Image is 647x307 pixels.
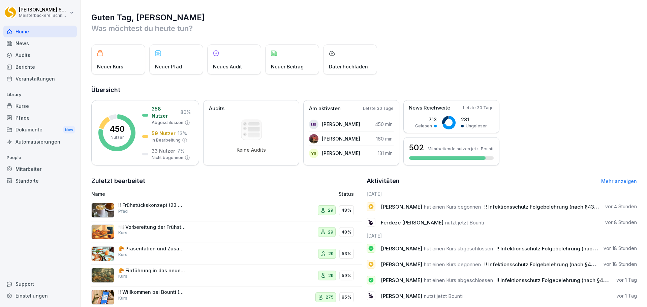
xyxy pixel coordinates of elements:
[213,63,242,70] p: Neues Audit
[616,277,637,283] p: vor 1 Tag
[152,105,178,119] p: 358 Nutzer
[19,13,68,18] p: Meisterbäckerei Schneckenburger
[378,150,394,157] p: 131 min.
[328,229,333,236] p: 29
[3,278,77,290] div: Support
[118,268,186,274] p: 🥐 Einführung in das neue Frühstückskonzept
[309,105,341,113] p: Am aktivsten
[209,105,224,113] p: Audits
[496,277,620,283] span: !! Infektionsschutz Folgebelehrung (nach §43 IfSG)
[409,142,424,153] h3: 502
[341,229,351,236] p: 48%
[339,190,354,197] p: Status
[97,63,123,70] p: Neuer Kurs
[381,245,422,252] span: [PERSON_NAME]
[424,204,481,210] span: hat einen Kurs begonnen
[328,207,333,214] p: 29
[152,120,183,126] p: Abgeschlossen
[118,246,186,252] p: 🥐 Präsentation und Zusammenstellung von Frühstücken
[118,208,128,214] p: Pfad
[3,26,77,37] a: Home
[91,268,114,283] img: wr9iexfe9rtz8gn9otnyfhnm.png
[3,175,77,187] a: Standorte
[604,245,637,252] p: vor 18 Stunden
[309,120,318,129] div: US
[91,243,362,265] a: 🥐 Präsentation und Zusammenstellung von FrühstückenKurs2953%
[180,109,191,116] p: 80 %
[91,224,114,239] img: istrl2f5dh89luqdazvnu2w4.png
[381,277,422,283] span: [PERSON_NAME]
[328,250,334,257] p: 29
[118,230,127,236] p: Kurs
[428,146,493,151] p: Mitarbeitende nutzen jetzt Bounti
[91,190,261,197] p: Name
[322,135,360,142] p: [PERSON_NAME]
[237,147,266,153] p: Keine Audits
[3,100,77,112] a: Kurse
[381,261,422,268] span: [PERSON_NAME]
[155,63,182,70] p: Neuer Pfad
[3,37,77,49] a: News
[381,219,443,226] span: Ferdeze [PERSON_NAME]
[604,261,637,268] p: vor 18 Stunden
[91,199,362,221] a: !! Frühstückskonzept (23 Minuten)Pfad2948%
[91,85,637,95] h2: Übersicht
[91,265,362,287] a: 🥐 Einführung in das neue FrühstückskonzeptKurs2959%
[367,176,400,186] h2: Aktivitäten
[177,147,185,154] p: 7 %
[496,245,620,252] span: !! Infektionsschutz Folgebelehrung (nach §43 IfSG)
[118,252,127,258] p: Kurs
[3,49,77,61] a: Audits
[424,293,463,299] span: nutzt jetzt Bounti
[152,137,181,143] p: In Bearbeitung
[118,202,186,208] p: !! Frühstückskonzept (23 Minuten)
[3,73,77,85] a: Veranstaltungen
[424,261,481,268] span: hat einen Kurs begonnen
[3,61,77,73] a: Berichte
[328,272,334,279] p: 29
[424,245,493,252] span: hat einen Kurs abgeschlossen
[605,203,637,210] p: vor 4 Stunden
[445,219,484,226] span: nutzt jetzt Bounti
[3,290,77,302] a: Einstellungen
[91,23,637,34] p: Was möchtest du heute tun?
[91,290,114,305] img: xh3bnih80d1pxcetv9zsuevg.png
[110,125,125,133] p: 450
[3,124,77,136] a: DokumenteNew
[322,150,360,157] p: [PERSON_NAME]
[91,221,362,243] a: 🍽️ Vorbereitung der Frühstückskomponenten am VortagKurs2948%
[3,152,77,163] p: People
[3,136,77,148] a: Automatisierungen
[19,7,68,13] p: [PERSON_NAME] Schneckenburger
[118,273,127,279] p: Kurs
[484,261,608,268] span: !! Infektionsschutz Folgebelehrung (nach §43 IfSG)
[309,149,318,158] div: YS
[271,63,304,70] p: Neuer Beitrag
[363,105,394,112] p: Letzte 30 Tage
[178,130,187,137] p: 13 %
[415,116,437,123] p: 713
[118,295,127,301] p: Kurs
[63,126,75,134] div: New
[91,12,637,23] h1: Guten Tag, [PERSON_NAME]
[3,89,77,100] p: Library
[415,123,432,129] p: Gelesen
[342,272,351,279] p: 59%
[118,224,186,230] p: 🍽️ Vorbereitung der Frühstückskomponenten am Vortag
[3,112,77,124] div: Pfade
[91,203,114,218] img: zo7l6l53g2bwreev80elz8nf.png
[367,190,637,197] h6: [DATE]
[605,219,637,226] p: vor 8 Stunden
[3,163,77,175] div: Mitarbeiter
[111,134,124,141] p: Nutzer
[484,204,608,210] span: !! Infektionsschutz Folgebelehrung (nach §43 IfSG)
[152,155,183,161] p: Nicht begonnen
[152,147,175,154] p: 33 Nutzer
[91,246,114,261] img: e9p8yhr1zzycljzf1qfkis0d.png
